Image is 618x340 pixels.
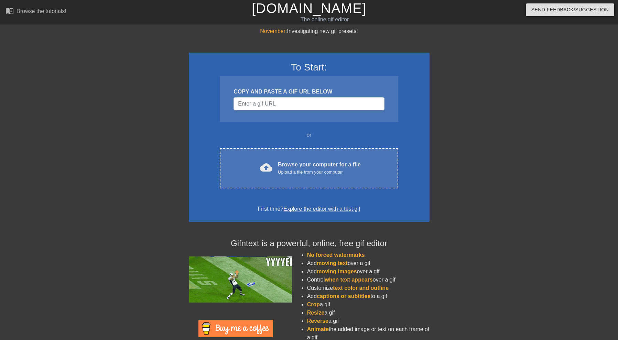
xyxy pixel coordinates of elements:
[198,205,421,213] div: First time?
[307,318,328,324] span: Reverse
[307,252,365,258] span: No forced watermarks
[307,300,430,309] li: a gif
[307,317,430,325] li: a gif
[207,131,412,139] div: or
[17,8,66,14] div: Browse the tutorials!
[307,310,325,316] span: Resize
[6,7,66,17] a: Browse the tutorials!
[189,27,430,35] div: Investigating new gif presets!
[307,259,430,267] li: Add over a gif
[307,292,430,300] li: Add to a gif
[307,309,430,317] li: a gif
[6,7,14,15] span: menu_book
[531,6,609,14] span: Send Feedback/Suggestion
[307,276,430,284] li: Control over a gif
[252,1,366,16] a: [DOMAIN_NAME]
[307,267,430,276] li: Add over a gif
[307,326,329,332] span: Animate
[317,268,357,274] span: moving images
[209,15,440,24] div: The online gif editor
[283,206,360,212] a: Explore the editor with a test gif
[317,293,370,299] span: captions or subtitles
[333,285,389,291] span: text color and outline
[198,320,273,337] img: Buy Me A Coffee
[526,3,614,16] button: Send Feedback/Suggestion
[234,97,384,110] input: Username
[325,277,373,283] span: when text appears
[307,301,320,307] span: Crop
[234,88,384,96] div: COPY AND PASTE A GIF URL BELOW
[260,28,287,34] span: November:
[278,169,361,176] div: Upload a file from your computer
[189,256,292,303] img: football_small.gif
[260,161,272,174] span: cloud_upload
[307,284,430,292] li: Customize
[278,161,361,176] div: Browse your computer for a file
[317,260,348,266] span: moving text
[198,62,421,73] h3: To Start:
[189,239,430,249] h4: Gifntext is a powerful, online, free gif editor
